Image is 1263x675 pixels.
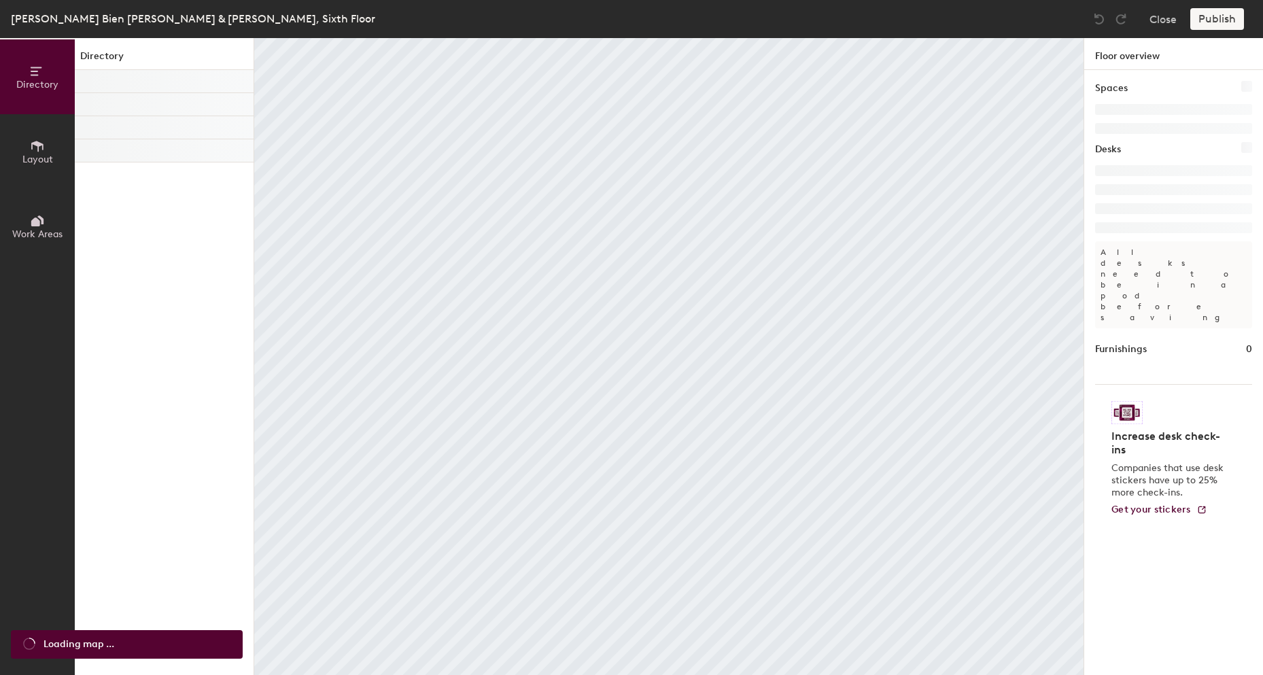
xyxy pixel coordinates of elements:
h1: Directory [75,49,254,70]
span: Layout [22,154,53,165]
h1: 0 [1246,342,1252,357]
button: Close [1149,8,1177,30]
h1: Spaces [1095,81,1128,96]
img: Sticker logo [1111,401,1143,424]
span: Get your stickers [1111,504,1191,515]
span: Directory [16,79,58,90]
img: Redo [1114,12,1128,26]
p: Companies that use desk stickers have up to 25% more check-ins. [1111,462,1228,499]
a: Get your stickers [1111,504,1207,516]
h1: Furnishings [1095,342,1147,357]
div: [PERSON_NAME] Bien [PERSON_NAME] & [PERSON_NAME], Sixth Floor [11,10,375,27]
span: Work Areas [12,228,63,240]
p: All desks need to be in a pod before saving [1095,241,1252,328]
img: Undo [1092,12,1106,26]
h1: Desks [1095,142,1121,157]
h1: Floor overview [1084,38,1263,70]
canvas: Map [254,38,1084,675]
span: Loading map ... [44,637,114,652]
h4: Increase desk check-ins [1111,430,1228,457]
